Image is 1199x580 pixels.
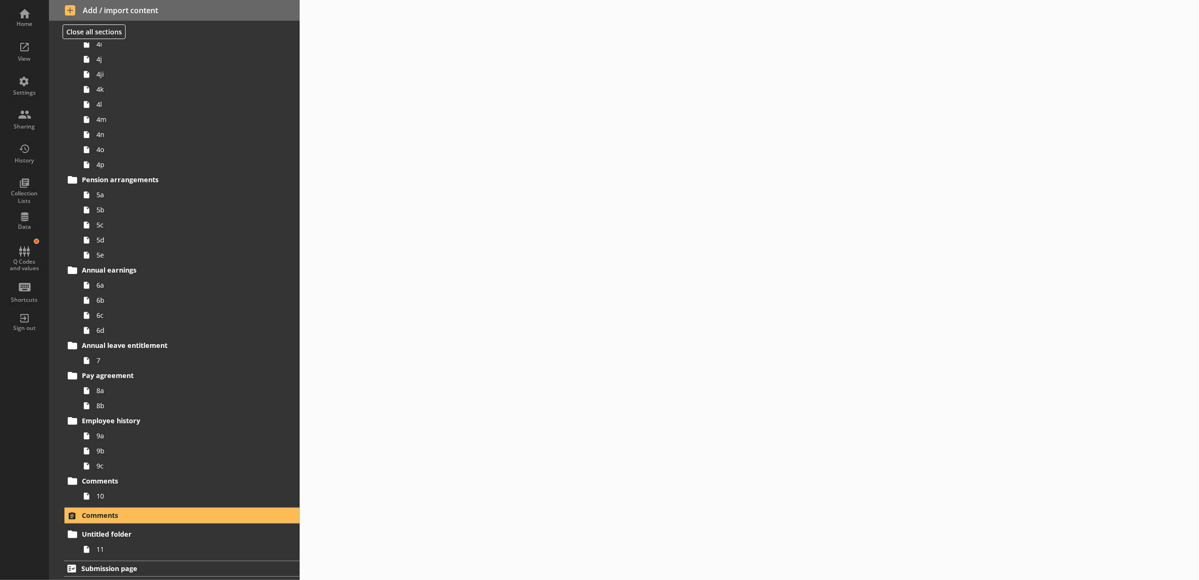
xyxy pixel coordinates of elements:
a: 4o [79,142,300,157]
div: Settings [8,89,41,97]
a: 11 [79,542,300,557]
span: 4i [96,40,257,48]
a: Comments [64,474,300,489]
span: Add / import content [65,5,284,16]
a: 5e [79,248,300,263]
span: 7 [96,356,257,365]
div: Collection Lists [8,190,41,204]
span: 9c [96,461,257,470]
span: 8a [96,386,257,395]
span: 6c [96,311,257,320]
div: History [8,157,41,164]
a: 6a [79,278,300,293]
a: 7 [79,353,300,368]
span: 11 [96,545,257,554]
a: 10 [79,489,300,504]
span: 4j [96,55,257,64]
a: 9a [79,428,300,443]
span: 9a [96,431,257,440]
a: 6b [79,293,300,308]
span: Annual earnings [82,266,253,274]
span: Pay agreement [82,371,253,380]
li: Untitled folder11 [69,527,300,557]
a: 4l [79,97,300,112]
span: 4l [96,100,257,109]
span: 4o [96,145,257,154]
span: 4n [96,130,257,139]
a: Untitled folder [64,527,300,542]
span: Comments [82,476,253,485]
a: Annual earnings [64,263,300,278]
span: 6a [96,281,257,290]
a: Comments [64,507,300,524]
a: 9b [79,443,300,459]
a: 8a [79,383,300,398]
a: 4n [79,127,300,142]
a: 4m [79,112,300,127]
li: Pay agreement8a8b [69,368,300,413]
div: Shortcuts [8,296,41,304]
a: Employee history [64,413,300,428]
span: 6d [96,326,257,335]
li: Annual leave entitlement7 [69,338,300,368]
span: 10 [96,491,257,500]
div: View [8,55,41,63]
span: Submission page [81,564,253,573]
a: 4j [79,52,300,67]
span: 8b [96,401,257,410]
a: 5c [79,217,300,233]
span: 9b [96,446,257,455]
span: 4m [96,115,257,124]
a: 4ji [79,67,300,82]
div: Sharing [8,123,41,130]
span: Annual leave entitlement [82,341,253,350]
a: 4k [79,82,300,97]
span: Untitled folder [82,530,253,539]
div: Home [8,20,41,28]
div: Q Codes and values [8,258,41,272]
li: Annual earnings6a6b6c6d [69,263,300,338]
li: Comments10 [69,474,300,504]
span: 4k [96,85,257,94]
span: 4p [96,160,257,169]
button: Close all sections [63,24,126,39]
a: 4i [79,37,300,52]
span: Pension arrangements [82,175,253,184]
div: Data [8,223,41,231]
span: 5e [96,250,257,259]
a: 4p [79,157,300,172]
li: Employee history9a9b9c [69,413,300,474]
a: 5b [79,202,300,217]
span: Employee history [82,416,253,425]
span: 4ji [96,70,257,79]
a: Pension arrangements [64,172,300,187]
a: 5a [79,187,300,202]
span: 5b [96,205,257,214]
span: 5c [96,220,257,229]
span: Comments [82,511,253,520]
a: 5d [79,233,300,248]
span: 5a [96,190,257,199]
span: 5d [96,235,257,244]
li: CommentsUntitled folder11 [49,507,300,557]
li: Pension arrangements5a5b5c5d5e [69,172,300,263]
a: 9c [79,459,300,474]
a: 6d [79,323,300,338]
span: 6b [96,296,257,305]
a: 8b [79,398,300,413]
a: Submission page [64,561,300,577]
div: Sign out [8,324,41,332]
a: Annual leave entitlement [64,338,300,353]
a: Pay agreement [64,368,300,383]
a: 6c [79,308,300,323]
